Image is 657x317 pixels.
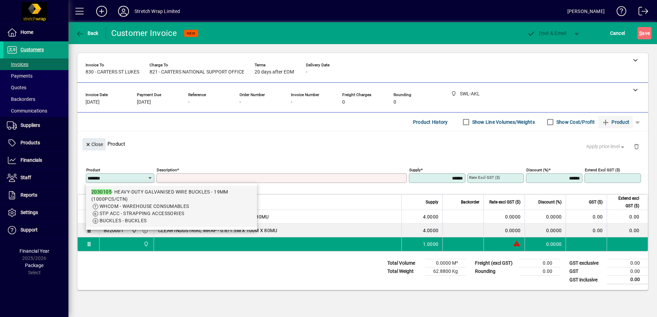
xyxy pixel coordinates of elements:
span: SWL-AKL [142,240,150,248]
span: S [639,30,642,36]
span: Communications [7,108,47,114]
span: Financial Year [20,248,49,254]
span: 830 - CARTERS ST LUKES [86,69,139,75]
div: Product [77,131,648,156]
span: NEW [187,31,195,36]
span: [DATE] [86,100,100,105]
a: Products [3,134,68,151]
td: 0.0000 [525,210,566,224]
td: 0.00 [607,267,648,276]
td: 0.00 [607,276,648,284]
div: Stretch Wrap Limited [134,6,180,17]
span: 20 days after EOM [255,69,294,75]
span: Support [21,227,38,233]
a: Knowledge Base [611,1,627,24]
span: Discount (%) [538,198,562,206]
span: 4.0000 [423,227,439,234]
span: GST ($) [589,198,603,206]
span: Supply [426,198,438,206]
a: Home [3,24,68,41]
span: 821 - CARTERS NATIONAL SUPPORT OFFICE [150,69,244,75]
a: Reports [3,187,68,204]
button: Profile [113,5,134,17]
span: SWL-AKL [130,213,138,221]
span: Payments [7,73,33,79]
button: Cancel [608,27,627,39]
span: CLEAR INDUSTRIAL WRAP - 1/2M X 100M X 80MU [158,213,269,220]
span: 4.0000 [423,213,439,220]
a: Settings [3,204,68,221]
mat-label: Description [157,168,177,172]
a: Backorders [3,93,68,105]
div: [PERSON_NAME] [567,6,605,17]
mat-label: Extend excl GST ($) [585,168,620,172]
div: Customer Invoice [111,28,177,39]
span: [DATE] [137,100,151,105]
a: Logout [633,1,648,24]
button: Save [637,27,652,39]
a: Staff [3,169,68,186]
span: Back [76,30,99,36]
span: 0 [394,100,396,105]
span: - [291,100,292,105]
span: Quotes [7,85,26,90]
span: SWL-AKL [130,227,138,234]
label: Show Cost/Profit [555,119,595,126]
span: ost & Email [527,30,567,36]
app-page-header-button: Delete [628,143,645,149]
span: Customers [21,47,44,52]
td: GST exclusive [566,259,607,267]
span: Extend excl GST ($) [611,195,639,210]
td: GST inclusive [566,276,607,284]
td: 0.00 [607,210,648,224]
span: Cancel [610,28,625,39]
td: 62.8800 Kg [425,267,466,276]
td: 0.00 [519,259,561,267]
span: - [240,100,241,105]
span: Suppliers [21,122,40,128]
div: 8020001 [104,227,124,234]
span: Products [21,140,40,145]
span: Product History [413,117,448,128]
button: Close [82,138,106,150]
span: ave [639,28,650,39]
span: Item [104,198,112,206]
span: Backorder [461,198,479,206]
button: Delete [628,138,645,155]
div: 0.0000 [488,227,520,234]
span: Description [158,198,179,206]
td: Total Weight [384,267,425,276]
span: Invoices [7,62,28,67]
span: 0 [342,100,345,105]
span: Rate excl GST ($) [489,198,520,206]
span: Close [85,139,103,150]
a: Communications [3,105,68,117]
button: Post & Email [524,27,570,39]
td: 0.00 [607,259,648,267]
span: Reports [21,192,37,198]
app-page-header-button: Back [68,27,106,39]
span: P [539,30,542,36]
div: 0.0000 [488,213,520,220]
button: Add [91,5,113,17]
span: Backorders [7,96,35,102]
button: Apply price level [583,141,629,153]
a: Financials [3,152,68,169]
label: Show Line Volumes/Weights [471,119,535,126]
app-page-header-button: Close [81,141,107,147]
span: Package [25,263,43,268]
mat-error: Required [158,183,401,190]
span: Home [21,29,33,35]
td: 0.00 [519,267,561,276]
span: CLEAR INDUSTRIAL WRAP - 0.8/1.5M X 100M X 80MU [158,227,278,234]
a: Suppliers [3,117,68,134]
td: 0.0000 M³ [425,259,466,267]
a: Support [3,222,68,239]
span: Financials [21,157,42,163]
a: Invoices [3,58,68,70]
td: GST [566,267,607,276]
mat-label: Discount (%) [526,168,549,172]
mat-label: Supply [409,168,421,172]
mat-label: Product [86,168,100,172]
td: Rounding [472,267,519,276]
